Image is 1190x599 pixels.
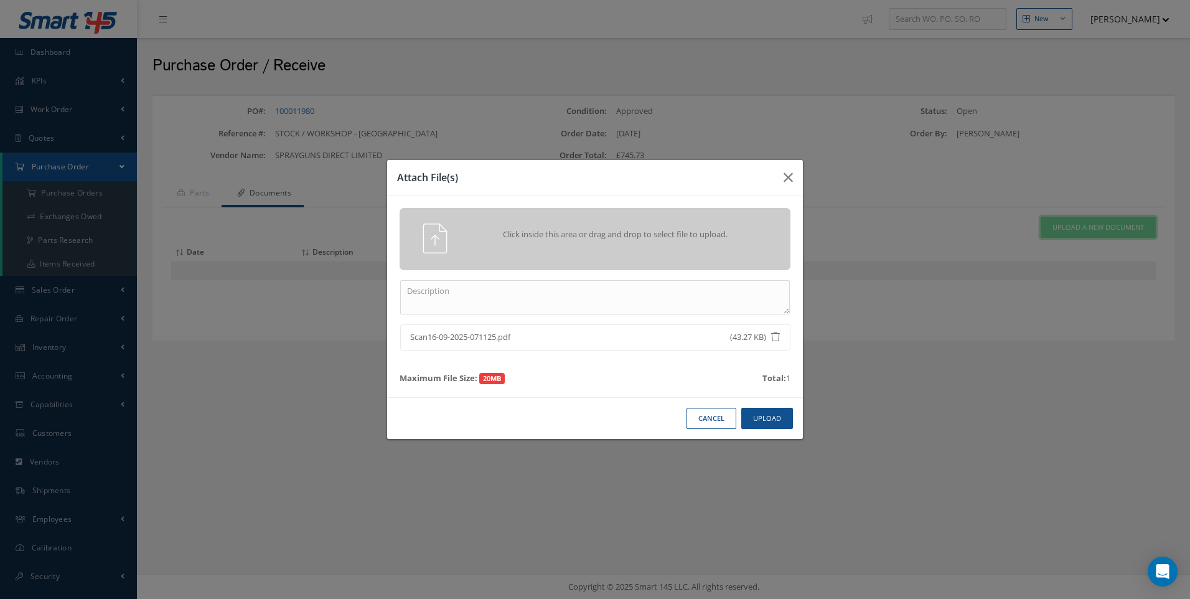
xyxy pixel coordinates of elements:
[397,170,774,185] h3: Attach File(s)
[410,331,687,344] span: Scan16-09-2025-071125.pdf
[686,408,736,430] button: Cancel
[420,224,450,253] img: svg+xml;base64,PHN2ZyB4bWxucz0iaHR0cDovL3d3dy53My5vcmcvMjAwMC9zdmciIHhtbG5zOnhsaW5rPSJodHRwOi8vd3...
[762,372,786,384] strong: Total:
[730,331,771,344] span: (43.27 KB)
[741,408,793,430] button: Upload
[490,374,501,383] strong: MB
[474,229,757,241] span: Click inside this area or drag and drop to select file to upload.
[762,372,790,385] div: 1
[479,373,505,384] span: 20
[1148,557,1178,587] div: Open Intercom Messenger
[400,372,477,384] strong: Maximum File Size:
